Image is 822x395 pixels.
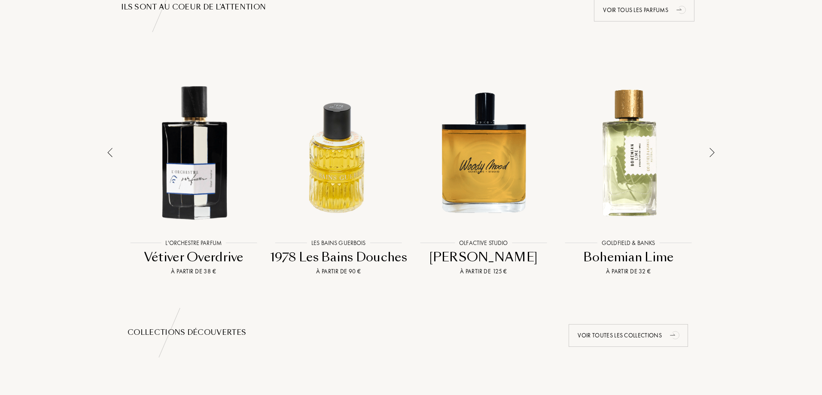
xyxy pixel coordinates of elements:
[673,1,691,18] div: animation
[558,267,699,276] div: À partir de 32 €
[556,64,701,276] a: Bohemian Lime Goldfield & BanksGoldfield & BanksBohemian LimeÀ partir de 32 €
[562,324,694,347] a: Voir toutes les collectionsanimation
[597,239,659,248] div: Goldfield & Banks
[128,328,694,338] div: Collections découvertes
[569,324,688,347] div: Voir toutes les collections
[667,326,684,343] div: animation
[121,64,266,276] a: Vétiver Overdrive L'Orchestre ParfumL'Orchestre ParfumVétiver OverdriveÀ partir de 38 €
[558,249,699,266] div: Bohemian Lime
[107,148,113,157] img: arrow_thin_left.png
[268,249,409,266] div: 1978 Les Bains Douches
[161,239,226,248] div: L'Orchestre Parfum
[413,249,554,266] div: [PERSON_NAME]
[411,64,556,276] a: Woody Mood Olfactive StudioOlfactive Studio[PERSON_NAME]À partir de 125 €
[413,267,554,276] div: À partir de 125 €
[123,267,264,276] div: À partir de 38 €
[307,239,370,248] div: Les Bains Guerbois
[266,64,411,276] a: 1978 Les Bains Douches Les Bains GuerboisLes Bains Guerbois1978 Les Bains DouchesÀ partir de 90 €
[121,2,701,12] div: ILS SONT au COEUR de l’attention
[455,239,512,248] div: Olfactive Studio
[709,148,715,157] img: arrow_thin.png
[123,249,264,266] div: Vétiver Overdrive
[268,267,409,276] div: À partir de 90 €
